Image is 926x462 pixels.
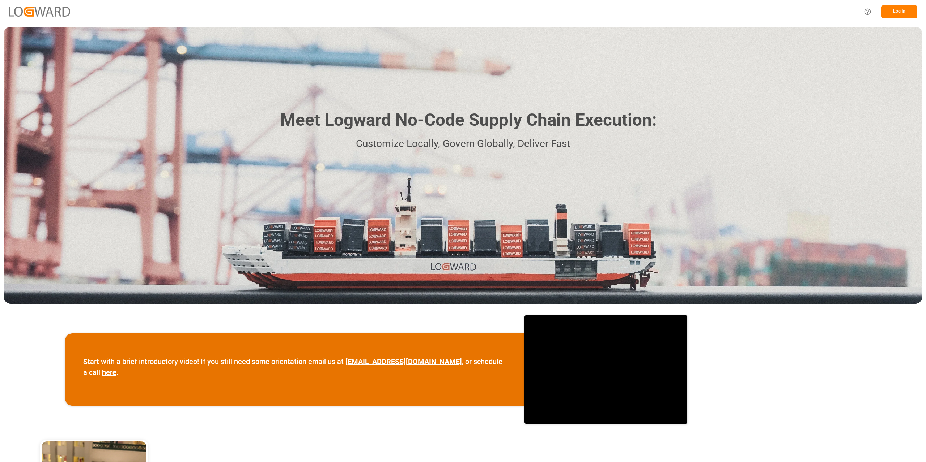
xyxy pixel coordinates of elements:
[280,107,657,133] h1: Meet Logward No-Code Supply Chain Execution:
[102,368,116,377] a: here
[881,5,917,18] button: Log In
[83,356,506,378] p: Start with a brief introductory video! If you still need some orientation email us at , or schedu...
[859,4,876,20] button: Help Center
[9,7,70,16] img: Logward_new_orange.png
[269,136,657,152] p: Customize Locally, Govern Globally, Deliver Fast
[345,357,462,366] a: [EMAIL_ADDRESS][DOMAIN_NAME]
